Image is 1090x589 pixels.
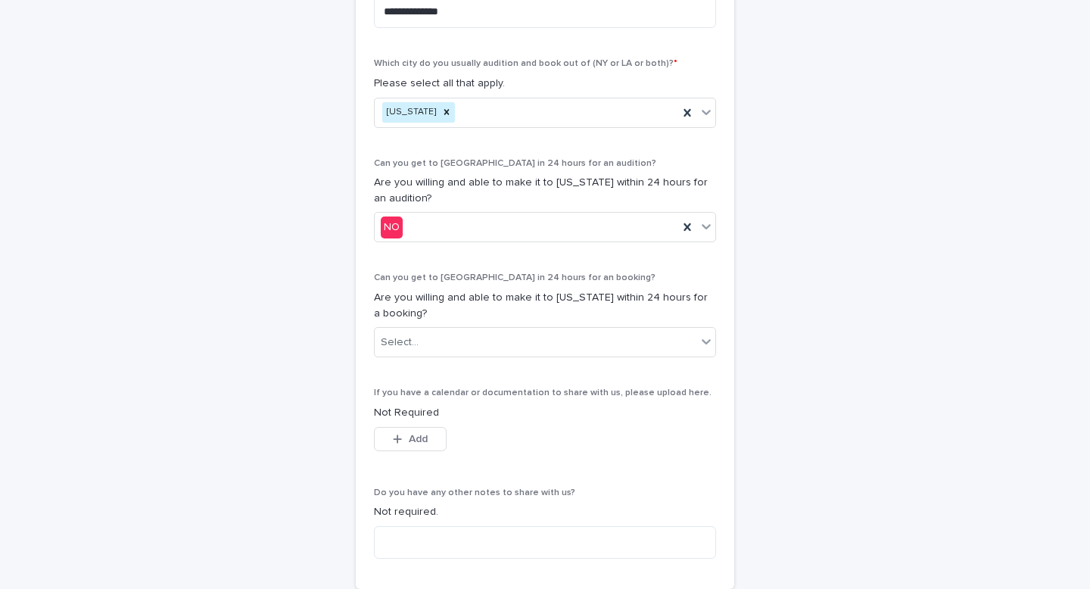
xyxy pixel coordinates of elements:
[409,434,428,444] span: Add
[374,405,716,421] p: Not Required
[374,76,716,92] p: Please select all that apply.
[381,217,403,238] div: NO
[374,504,716,520] p: Not required.
[381,335,419,351] div: Select...
[374,175,716,207] p: Are you willing and able to make it to [US_STATE] within 24 hours for an audition?
[374,273,656,282] span: Can you get to [GEOGRAPHIC_DATA] in 24 hours for an booking?
[382,102,438,123] div: [US_STATE]
[374,427,447,451] button: Add
[374,159,656,168] span: Can you get to [GEOGRAPHIC_DATA] in 24 hours for an audition?
[374,59,677,68] span: Which city do you usually audition and book out of (NY or LA or both)?
[374,388,712,397] span: If you have a calendar or documentation to share with us, please upload here.
[374,290,716,322] p: Are you willing and able to make it to [US_STATE] within 24 hours for a booking?
[374,488,575,497] span: Do you have any other notes to share with us?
